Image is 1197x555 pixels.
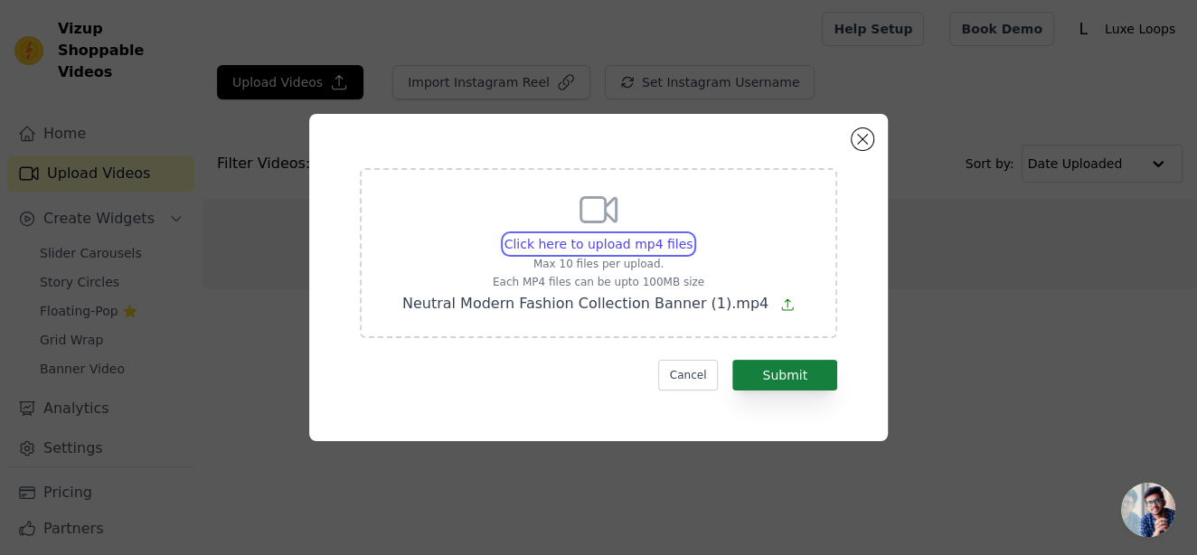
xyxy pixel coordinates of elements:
[402,257,795,271] p: Max 10 files per upload.
[852,128,873,150] button: Close modal
[504,237,693,251] span: Click here to upload mp4 files
[732,360,837,390] button: Submit
[1121,483,1175,537] div: Open chat
[658,360,719,390] button: Cancel
[402,275,795,289] p: Each MP4 files can be upto 100MB size
[402,295,768,312] span: Neutral Modern Fashion Collection Banner (1).mp4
